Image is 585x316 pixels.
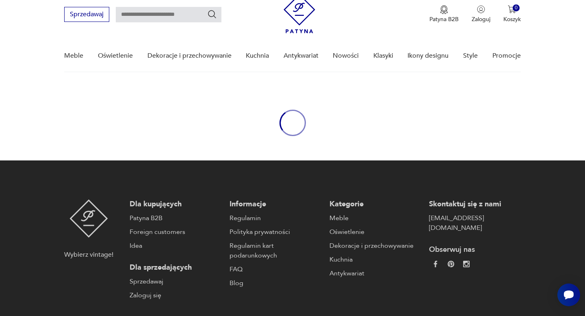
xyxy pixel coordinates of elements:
p: Kategorie [329,199,421,209]
img: Ikonka użytkownika [477,5,485,13]
p: Zaloguj [472,15,490,23]
button: Zaloguj [472,5,490,23]
a: Oświetlenie [329,227,421,237]
a: Patyna B2B [130,213,221,223]
a: Blog [230,278,321,288]
iframe: Smartsupp widget button [557,284,580,306]
p: Wybierz vintage! [64,250,113,260]
a: Meble [329,213,421,223]
img: 37d27d81a828e637adc9f9cb2e3d3a8a.webp [448,261,454,267]
p: Dla kupujących [130,199,221,209]
a: Sprzedawaj [64,12,109,18]
button: 0Koszyk [503,5,521,23]
a: Oświetlenie [98,40,133,71]
a: Regulamin [230,213,321,223]
a: Meble [64,40,83,71]
a: Ikony designu [407,40,448,71]
a: Dekoracje i przechowywanie [147,40,232,71]
button: Sprzedawaj [64,7,109,22]
a: Ikona medaluPatyna B2B [429,5,459,23]
p: Patyna B2B [429,15,459,23]
a: FAQ [230,264,321,274]
a: Dekoracje i przechowywanie [329,241,421,251]
a: Nowości [333,40,359,71]
a: Klasyki [373,40,393,71]
p: Koszyk [503,15,521,23]
a: Sprzedawaj [130,277,221,286]
img: Ikona medalu [440,5,448,14]
a: Antykwariat [284,40,318,71]
button: Patyna B2B [429,5,459,23]
a: Zaloguj się [130,290,221,300]
a: [EMAIL_ADDRESS][DOMAIN_NAME] [429,213,521,233]
a: Polityka prywatności [230,227,321,237]
p: Obserwuj nas [429,245,521,255]
img: da9060093f698e4c3cedc1453eec5031.webp [432,261,439,267]
button: Szukaj [207,9,217,19]
img: c2fd9cf7f39615d9d6839a72ae8e59e5.webp [463,261,470,267]
p: Dla sprzedających [130,263,221,273]
a: Idea [130,241,221,251]
p: Informacje [230,199,321,209]
a: Promocje [492,40,521,71]
img: Ikona koszyka [508,5,516,13]
a: Kuchnia [246,40,269,71]
a: Foreign customers [130,227,221,237]
p: Skontaktuj się z nami [429,199,521,209]
a: Style [463,40,478,71]
a: Antykwariat [329,268,421,278]
div: 0 [513,4,520,11]
a: Kuchnia [329,255,421,264]
img: Patyna - sklep z meblami i dekoracjami vintage [69,199,108,238]
a: Regulamin kart podarunkowych [230,241,321,260]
